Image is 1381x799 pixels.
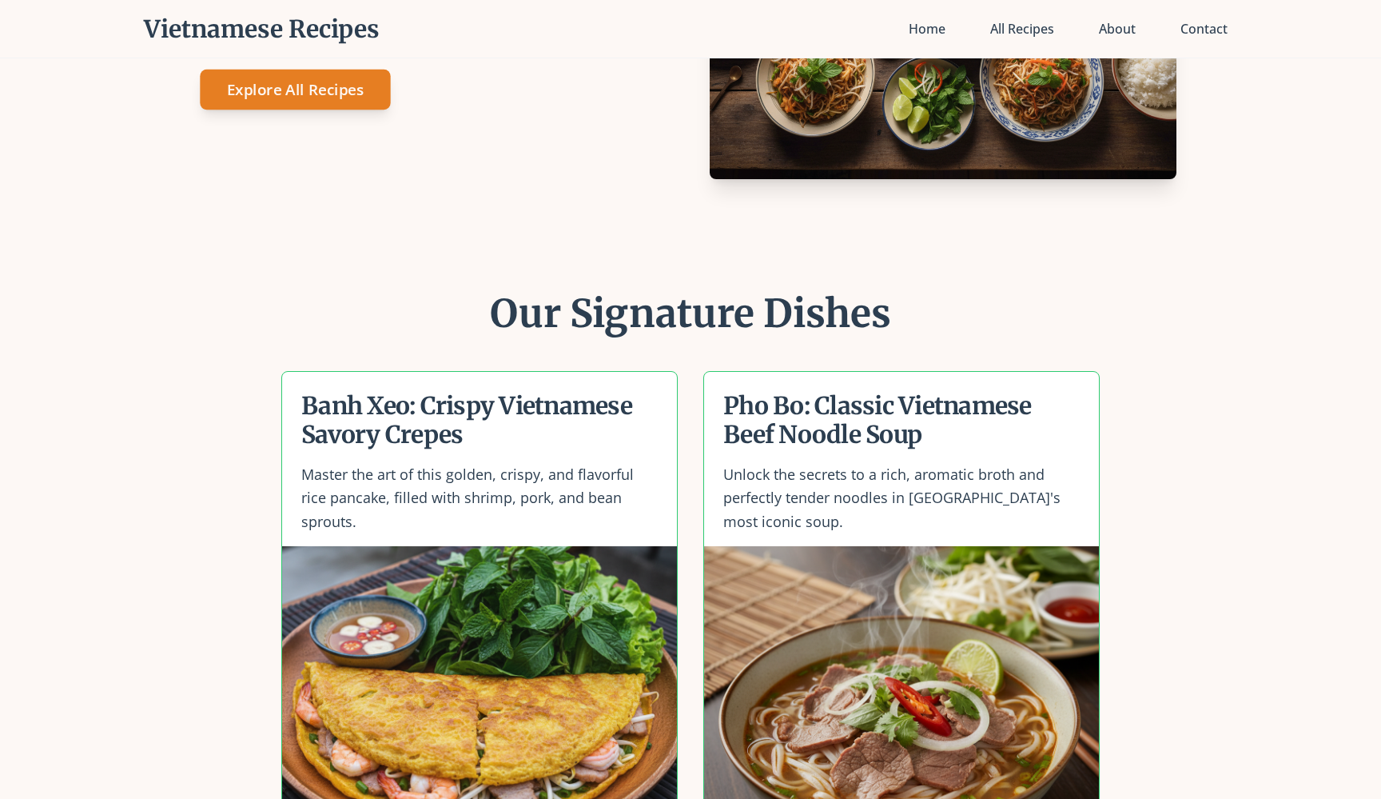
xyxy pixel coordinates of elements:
a: About [1089,13,1145,45]
p: Master the art of this golden, crispy, and flavorful rice pancake, filled with shrimp, pork, and ... [301,463,658,533]
a: All Recipes [981,13,1064,45]
h2: Our Signature Dishes [256,294,1125,333]
a: Home [899,13,955,45]
a: Contact [1171,13,1237,45]
a: Explore All Recipes [200,70,390,110]
h3: Pho Bo: Classic Vietnamese Beef Noodle Soup [723,391,1080,449]
h3: Banh Xeo: Crispy Vietnamese Savory Crepes [301,391,658,449]
p: Unlock the secrets to a rich, aromatic broth and perfectly tender noodles in [GEOGRAPHIC_DATA]'s ... [723,463,1080,533]
a: Vietnamese Recipes [144,14,380,43]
